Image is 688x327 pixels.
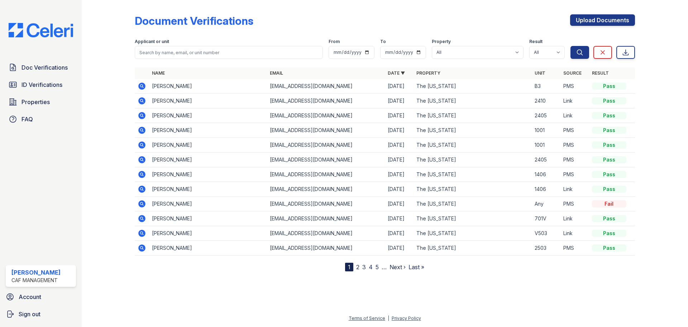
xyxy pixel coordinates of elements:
[592,156,626,163] div: Pass
[349,316,385,321] a: Terms of Service
[385,94,414,108] td: [DATE]
[592,200,626,207] div: Fail
[560,226,589,241] td: Link
[532,123,560,138] td: 1001
[6,78,76,92] a: ID Verifications
[19,310,40,318] span: Sign out
[563,70,582,76] a: Source
[380,39,386,45] label: To
[390,263,406,271] a: Next ›
[414,167,531,182] td: The [US_STATE]
[385,108,414,123] td: [DATE]
[267,153,385,167] td: [EMAIL_ADDRESS][DOMAIN_NAME]
[532,138,560,153] td: 1001
[267,241,385,256] td: [EMAIL_ADDRESS][DOMAIN_NAME]
[385,241,414,256] td: [DATE]
[21,80,62,89] span: ID Verifications
[560,94,589,108] td: Link
[592,171,626,178] div: Pass
[385,197,414,211] td: [DATE]
[414,241,531,256] td: The [US_STATE]
[267,138,385,153] td: [EMAIL_ADDRESS][DOMAIN_NAME]
[592,83,626,90] div: Pass
[532,211,560,226] td: 701V
[149,226,267,241] td: [PERSON_NAME]
[19,293,41,301] span: Account
[149,197,267,211] td: [PERSON_NAME]
[6,60,76,75] a: Doc Verifications
[149,153,267,167] td: [PERSON_NAME]
[385,211,414,226] td: [DATE]
[152,70,165,76] a: Name
[149,182,267,197] td: [PERSON_NAME]
[149,123,267,138] td: [PERSON_NAME]
[376,263,379,271] a: 5
[414,79,531,94] td: The [US_STATE]
[267,123,385,138] td: [EMAIL_ADDRESS][DOMAIN_NAME]
[149,108,267,123] td: [PERSON_NAME]
[392,316,421,321] a: Privacy Policy
[267,182,385,197] td: [EMAIL_ADDRESS][DOMAIN_NAME]
[532,79,560,94] td: B3
[592,141,626,149] div: Pass
[532,108,560,123] td: 2405
[560,79,589,94] td: PMS
[560,138,589,153] td: PMS
[532,167,560,182] td: 1406
[6,95,76,109] a: Properties
[385,79,414,94] td: [DATE]
[149,138,267,153] td: [PERSON_NAME]
[560,153,589,167] td: PMS
[560,241,589,256] td: PMS
[560,211,589,226] td: Link
[267,197,385,211] td: [EMAIL_ADDRESS][DOMAIN_NAME]
[385,138,414,153] td: [DATE]
[532,153,560,167] td: 2405
[414,226,531,241] td: The [US_STATE]
[414,153,531,167] td: The [US_STATE]
[11,268,61,277] div: [PERSON_NAME]
[592,112,626,119] div: Pass
[432,39,451,45] label: Property
[345,263,353,271] div: 1
[362,263,366,271] a: 3
[21,98,50,106] span: Properties
[21,63,68,72] span: Doc Verifications
[135,39,169,45] label: Applicant or unit
[135,14,253,27] div: Document Verifications
[414,182,531,197] td: The [US_STATE]
[414,123,531,138] td: The [US_STATE]
[560,182,589,197] td: Link
[267,108,385,123] td: [EMAIL_ADDRESS][DOMAIN_NAME]
[388,70,405,76] a: Date ▼
[385,182,414,197] td: [DATE]
[560,197,589,211] td: PMS
[592,127,626,134] div: Pass
[267,94,385,108] td: [EMAIL_ADDRESS][DOMAIN_NAME]
[414,94,531,108] td: The [US_STATE]
[535,70,545,76] a: Unit
[149,241,267,256] td: [PERSON_NAME]
[560,108,589,123] td: Link
[385,123,414,138] td: [DATE]
[6,112,76,126] a: FAQ
[592,186,626,193] div: Pass
[532,241,560,256] td: 2503
[532,94,560,108] td: 2410
[560,167,589,182] td: PMS
[149,167,267,182] td: [PERSON_NAME]
[414,211,531,226] td: The [US_STATE]
[592,215,626,222] div: Pass
[385,153,414,167] td: [DATE]
[356,263,359,271] a: 2
[414,138,531,153] td: The [US_STATE]
[414,197,531,211] td: The [US_STATE]
[3,307,79,321] a: Sign out
[385,226,414,241] td: [DATE]
[560,123,589,138] td: PMS
[532,226,560,241] td: V503
[267,79,385,94] td: [EMAIL_ADDRESS][DOMAIN_NAME]
[149,211,267,226] td: [PERSON_NAME]
[529,39,543,45] label: Result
